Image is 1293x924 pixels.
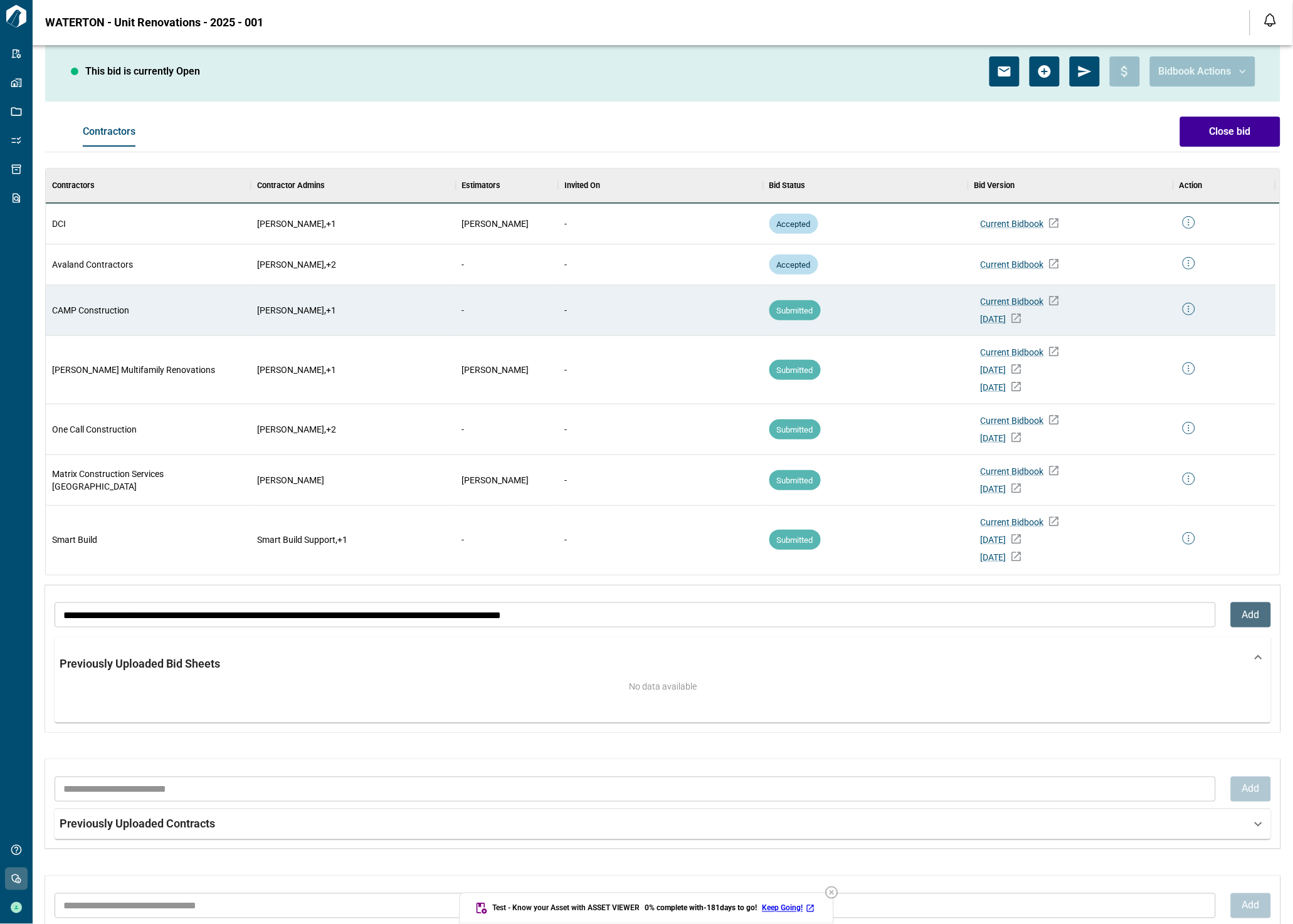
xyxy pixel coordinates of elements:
[46,168,251,203] div: Contractors
[981,484,1021,494] a: [DATE]
[769,220,818,228] span: Accepted
[257,168,325,203] div: Contractor Admins
[1070,56,1100,87] span: Send for Revision
[1180,300,1201,321] button: more
[52,533,97,546] span: Smart Build
[60,658,220,670] span: Previously Uploaded Bid Sheets
[769,168,806,203] div: Bid Status
[462,168,501,203] div: Estimators
[1011,552,1021,562] img: open bid version
[462,533,465,546] span: -
[968,168,1173,203] div: Bid Version
[981,382,1021,392] a: [DATE]
[52,364,215,376] span: [PERSON_NAME] Multifamily Renovations
[1049,259,1059,269] img: open bid version
[1231,602,1271,627] button: Add
[1049,296,1059,306] img: open bid version
[456,168,558,203] div: Estimators
[981,297,1059,307] a: Current Bidbook
[1180,117,1280,147] button: Close bid
[257,258,336,271] span: Wesley Currie,Jackie De La Rosa,Andres Sanchez
[981,416,1059,426] a: Current Bidbook
[1173,168,1275,203] div: Action
[257,364,336,376] span: Krystal Curry,J.T. Houston
[60,680,1266,693] span: No data available
[769,476,821,485] span: Submitted
[1049,218,1059,228] img: open bid version
[1231,777,1271,802] button: Add
[558,168,763,203] div: Invited On
[1049,347,1059,357] img: open bid version
[462,474,529,486] span: Tim Wisth
[52,468,245,493] span: Matrix Construction Services [GEOGRAPHIC_DATA]
[1011,534,1021,544] img: open bid version
[1180,529,1201,550] button: more
[1011,382,1021,392] img: open bid version
[645,903,757,913] span: 0 % complete with -181 days to go!
[769,366,821,374] span: Submitted
[1260,10,1280,30] button: Open notification feed
[85,65,200,78] span: This bid is currently Open
[257,474,324,486] span: Emmy Guzman
[257,304,336,317] span: Chris Townsend,Josh Larimer
[981,219,1059,229] a: Current Bidbook
[55,638,1271,678] div: Previously Uploaded Bid Sheets
[981,347,1059,357] a: Current Bidbook
[769,261,818,269] span: Accepted
[564,304,567,317] span: -
[1180,359,1201,381] button: more
[462,218,529,230] span: Brett Liek
[769,307,821,315] span: Submitted
[257,423,336,436] span: Jim Shipka,Joseph Shipka,Joe Shipka
[763,168,968,203] div: Bid Status
[564,218,567,230] span: -
[1159,65,1232,78] span: Bidbook Actions
[1180,254,1201,275] button: more
[1180,213,1201,234] button: more
[45,16,263,29] span: WATERTON - Unit Renovations - 2025 - 001
[763,903,818,913] a: Keep Going!
[981,466,1059,476] a: Current Bidbook
[990,56,1020,87] span: Email Template
[462,423,465,436] span: -
[1150,56,1255,87] button: Bidbook Actions
[1049,415,1059,425] img: open bid version
[769,536,821,544] span: Submitted
[1180,470,1201,491] button: more
[493,903,640,913] span: Test - Know your Asset with ASSET VIEWER
[52,218,66,230] span: DCI
[1049,517,1059,527] img: open bid version
[981,535,1021,545] a: [DATE]
[564,258,567,271] span: -
[769,426,821,434] span: Submitted
[981,365,1021,375] a: [DATE]
[462,304,465,317] span: -
[981,433,1021,443] a: [DATE]
[1049,466,1059,476] img: open bid version
[981,260,1059,270] a: Current Bidbook
[83,125,135,138] span: Contractors
[1011,483,1021,493] img: open bid version
[52,168,95,203] div: Contractors
[462,364,529,376] span: Daniel Saleba
[52,423,137,436] span: One Call Construction
[564,364,567,376] span: -
[981,314,1021,324] a: [DATE]
[1030,56,1060,87] span: Add Contractors
[1242,898,1260,913] p: Add
[55,678,1271,723] div: Previously Uploaded Bid Sheets
[564,533,567,546] span: -
[1231,893,1271,918] button: Add
[981,552,1021,562] a: [DATE]
[1180,168,1203,203] div: Action
[1242,607,1260,622] p: Add
[251,168,456,203] div: Contractor Admins
[974,168,1015,203] div: Bid Version
[564,474,567,486] span: -
[1110,56,1140,87] span: Send for Billing
[52,258,133,271] span: Avaland Contractors
[70,117,135,147] div: base tabs
[1011,364,1021,374] img: open bid version
[257,218,336,230] span: Luis Oropeza,M.J. Caunan
[1180,419,1201,440] button: more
